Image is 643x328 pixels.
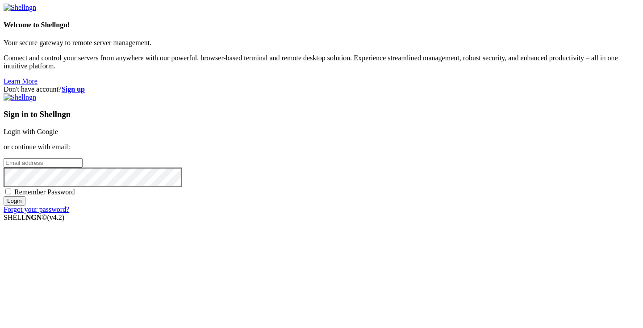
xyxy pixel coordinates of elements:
[4,39,639,47] p: Your secure gateway to remote server management.
[4,128,58,135] a: Login with Google
[47,214,65,221] span: 4.2.0
[5,189,11,194] input: Remember Password
[4,206,69,213] a: Forgot your password?
[62,85,85,93] a: Sign up
[4,158,83,168] input: Email address
[4,214,64,221] span: SHELL ©
[4,196,25,206] input: Login
[4,21,639,29] h4: Welcome to Shellngn!
[4,93,36,101] img: Shellngn
[4,54,639,70] p: Connect and control your servers from anywhere with our powerful, browser-based terminal and remo...
[26,214,42,221] b: NGN
[4,109,639,119] h3: Sign in to Shellngn
[4,77,38,85] a: Learn More
[14,188,75,196] span: Remember Password
[4,143,639,151] p: or continue with email:
[4,85,639,93] div: Don't have account?
[4,4,36,12] img: Shellngn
